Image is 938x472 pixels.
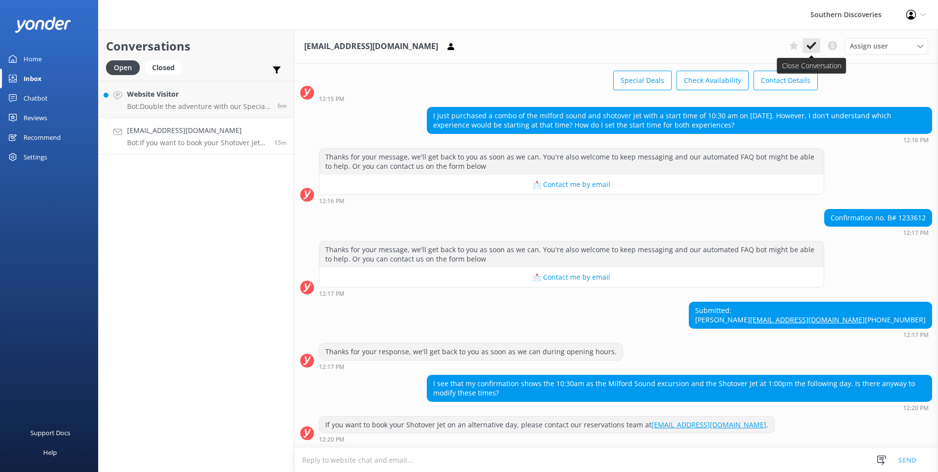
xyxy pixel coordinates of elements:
[127,102,270,111] p: Bot: Double the adventure with our Special Deals! Visit [URL][DOMAIN_NAME].
[24,49,42,69] div: Home
[903,332,929,338] strong: 12:17 PM
[427,375,932,401] div: I see that my confirmation shows the 10:30am as the Milford Sound excursion and the Shotover Jet ...
[689,331,932,338] div: Sep 25 2025 12:17pm (UTC +12:00) Pacific/Auckland
[319,436,775,443] div: Sep 25 2025 12:20pm (UTC +12:00) Pacific/Auckland
[319,96,344,102] strong: 12:15 PM
[319,343,623,360] div: Thanks for your response, we'll get back to you as soon as we can during opening hours.
[651,420,766,429] a: [EMAIL_ADDRESS][DOMAIN_NAME]
[278,102,287,110] span: Sep 25 2025 12:28pm (UTC +12:00) Pacific/Auckland
[319,95,818,102] div: Sep 25 2025 12:15pm (UTC +12:00) Pacific/Auckland
[754,71,818,90] button: Contact Details
[845,38,928,54] div: Assign User
[850,41,888,52] span: Assign user
[319,437,344,443] strong: 12:20 PM
[319,290,824,297] div: Sep 25 2025 12:17pm (UTC +12:00) Pacific/Auckland
[15,17,71,33] img: yonder-white-logo.png
[24,88,48,108] div: Chatbot
[127,138,267,147] p: Bot: If you want to book your Shotover Jet on an alternative day, please contact our reservations...
[99,81,294,118] a: Website VisitorBot:Double the adventure with our Special Deals! Visit [URL][DOMAIN_NAME].6m
[106,60,140,75] div: Open
[319,417,774,433] div: If you want to book your Shotover Jet on an alternative day, please contact our reservations team...
[99,118,294,155] a: [EMAIL_ADDRESS][DOMAIN_NAME]Bot:If you want to book your Shotover Jet on an alternative day, plea...
[319,241,824,267] div: Thanks for your message, we'll get back to you as soon as we can. You're also welcome to keep mes...
[127,125,267,136] h4: [EMAIL_ADDRESS][DOMAIN_NAME]
[24,128,61,147] div: Recommend
[319,364,344,370] strong: 12:17 PM
[24,69,42,88] div: Inbox
[24,147,47,167] div: Settings
[824,229,932,236] div: Sep 25 2025 12:17pm (UTC +12:00) Pacific/Auckland
[319,267,824,287] button: 📩 Contact me by email
[750,315,865,324] a: [EMAIL_ADDRESS][DOMAIN_NAME]
[319,291,344,297] strong: 12:17 PM
[43,443,57,462] div: Help
[106,62,145,73] a: Open
[24,108,47,128] div: Reviews
[677,71,749,90] button: Check Availability
[903,405,929,411] strong: 12:20 PM
[127,89,270,100] h4: Website Visitor
[319,363,623,370] div: Sep 25 2025 12:17pm (UTC +12:00) Pacific/Auckland
[613,71,672,90] button: Special Deals
[145,60,182,75] div: Closed
[319,197,824,204] div: Sep 25 2025 12:16pm (UTC +12:00) Pacific/Auckland
[427,107,932,133] div: I just purchased a combo of the milford sound and shotover jet with a start time of 10:30 am on [...
[903,230,929,236] strong: 12:17 PM
[689,302,932,328] div: Submitted: [PERSON_NAME] [PHONE_NUMBER]
[427,404,932,411] div: Sep 25 2025 12:20pm (UTC +12:00) Pacific/Auckland
[319,149,824,175] div: Thanks for your message, we'll get back to you as soon as we can. You're also welcome to keep mes...
[106,37,287,55] h2: Conversations
[825,210,932,226] div: Confirmation no. B# 1233612
[274,138,287,147] span: Sep 25 2025 12:20pm (UTC +12:00) Pacific/Auckland
[319,175,824,194] button: 📩 Contact me by email
[427,136,932,143] div: Sep 25 2025 12:16pm (UTC +12:00) Pacific/Auckland
[319,198,344,204] strong: 12:16 PM
[30,423,70,443] div: Support Docs
[903,137,929,143] strong: 12:16 PM
[145,62,187,73] a: Closed
[304,40,438,53] h3: [EMAIL_ADDRESS][DOMAIN_NAME]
